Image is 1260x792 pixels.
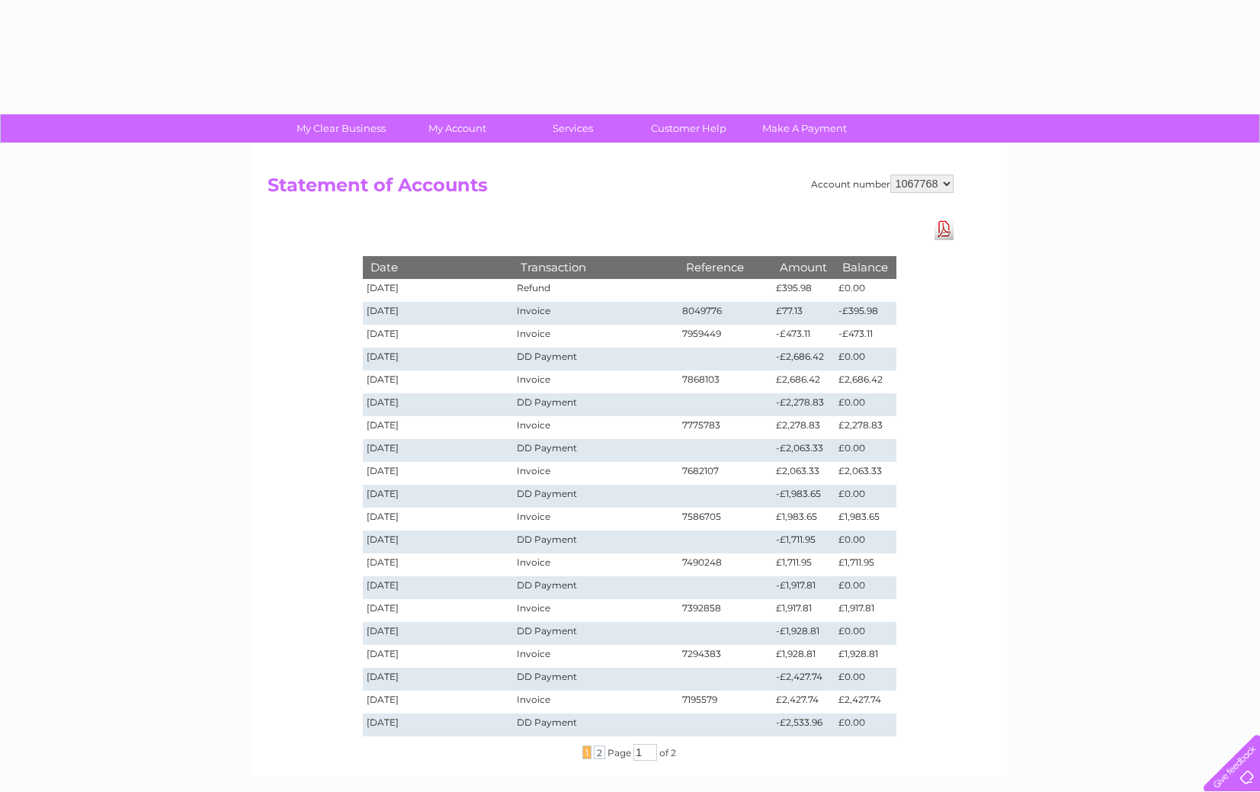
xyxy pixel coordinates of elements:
td: £0.00 [835,576,896,599]
td: DD Payment [513,393,678,416]
td: £2,278.83 [835,416,896,439]
td: [DATE] [363,645,514,668]
td: -£1,928.81 [772,622,835,645]
td: -£2,427.74 [772,668,835,691]
span: of [659,747,668,758]
span: 2 [594,746,605,759]
a: My Account [394,114,520,143]
td: 7490248 [678,553,773,576]
td: [DATE] [363,302,514,325]
td: DD Payment [513,576,678,599]
td: Invoice [513,599,678,622]
td: [DATE] [363,485,514,508]
td: Invoice [513,691,678,713]
td: -£1,983.65 [772,485,835,508]
td: £0.00 [835,713,896,736]
td: £0.00 [835,622,896,645]
td: -£1,711.95 [772,531,835,553]
td: 7195579 [678,691,773,713]
td: [DATE] [363,416,514,439]
td: [DATE] [363,576,514,599]
td: DD Payment [513,439,678,462]
td: £0.00 [835,668,896,691]
a: My Clear Business [278,114,404,143]
td: DD Payment [513,668,678,691]
td: £77.13 [772,302,835,325]
span: Page [608,747,631,758]
td: £2,427.74 [772,691,835,713]
td: Invoice [513,462,678,485]
td: [DATE] [363,691,514,713]
td: £2,063.33 [835,462,896,485]
td: [DATE] [363,462,514,485]
td: DD Payment [513,713,678,736]
td: £2,686.42 [772,370,835,393]
td: -£2,533.96 [772,713,835,736]
td: £1,917.81 [772,599,835,622]
th: Amount [772,256,835,278]
span: 1 [582,746,592,759]
td: 7392858 [678,599,773,622]
td: £2,278.83 [772,416,835,439]
td: 7775783 [678,416,773,439]
td: £0.00 [835,531,896,553]
td: [DATE] [363,439,514,462]
td: Invoice [513,508,678,531]
td: £1,711.95 [835,553,896,576]
td: £2,686.42 [835,370,896,393]
td: Invoice [513,302,678,325]
th: Reference [678,256,773,278]
th: Date [363,256,514,278]
td: 8049776 [678,302,773,325]
td: [DATE] [363,713,514,736]
a: Services [510,114,636,143]
td: -£2,278.83 [772,393,835,416]
td: £1,983.65 [835,508,896,531]
td: -£473.11 [772,325,835,348]
td: 7294383 [678,645,773,668]
td: Invoice [513,553,678,576]
td: [DATE] [363,393,514,416]
td: £0.00 [835,279,896,302]
td: Refund [513,279,678,302]
th: Balance [835,256,896,278]
td: £395.98 [772,279,835,302]
td: £0.00 [835,393,896,416]
td: [DATE] [363,622,514,645]
td: -£395.98 [835,302,896,325]
td: Invoice [513,645,678,668]
td: £1,928.81 [772,645,835,668]
td: £1,928.81 [835,645,896,668]
td: £0.00 [835,348,896,370]
td: -£473.11 [835,325,896,348]
span: 2 [671,747,676,758]
td: 7868103 [678,370,773,393]
td: [DATE] [363,348,514,370]
td: £0.00 [835,439,896,462]
td: [DATE] [363,599,514,622]
td: Invoice [513,370,678,393]
td: £1,983.65 [772,508,835,531]
td: [DATE] [363,370,514,393]
td: [DATE] [363,531,514,553]
td: £2,427.74 [835,691,896,713]
td: Invoice [513,325,678,348]
td: -£1,917.81 [772,576,835,599]
td: 7682107 [678,462,773,485]
td: £0.00 [835,485,896,508]
h2: Statement of Accounts [268,175,954,204]
td: [DATE] [363,508,514,531]
td: [DATE] [363,279,514,302]
td: 7959449 [678,325,773,348]
td: DD Payment [513,485,678,508]
a: Customer Help [626,114,752,143]
td: [DATE] [363,325,514,348]
td: DD Payment [513,348,678,370]
td: -£2,063.33 [772,439,835,462]
a: Download Pdf [935,218,954,240]
td: Invoice [513,416,678,439]
a: Make A Payment [742,114,867,143]
td: DD Payment [513,622,678,645]
td: 7586705 [678,508,773,531]
td: £1,917.81 [835,599,896,622]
